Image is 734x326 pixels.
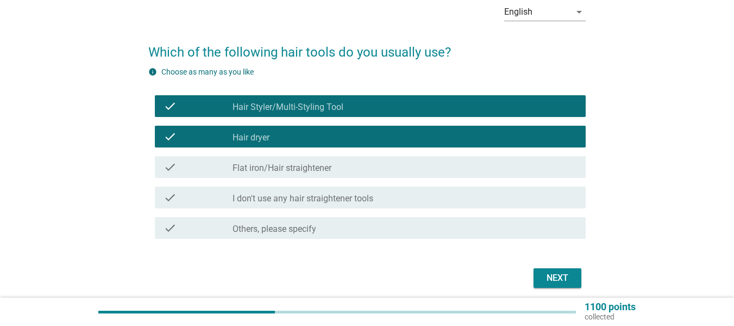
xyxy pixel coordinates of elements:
[534,268,581,288] button: Next
[164,191,177,204] i: check
[164,161,177,174] i: check
[148,32,586,62] h2: Which of the following hair tools do you usually use?
[585,302,636,312] p: 1100 points
[233,132,269,143] label: Hair dryer
[585,312,636,322] p: collected
[164,222,177,235] i: check
[233,224,316,235] label: Others, please specify
[233,163,331,174] label: Flat iron/Hair straightener
[504,7,532,17] div: English
[148,67,157,76] i: info
[573,5,586,19] i: arrow_drop_down
[542,272,573,285] div: Next
[164,100,177,113] i: check
[161,67,254,76] label: Choose as many as you like
[233,193,373,204] label: I don't use any hair straightener tools
[233,102,343,113] label: Hair Styler/Multi-Styling Tool
[164,130,177,143] i: check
